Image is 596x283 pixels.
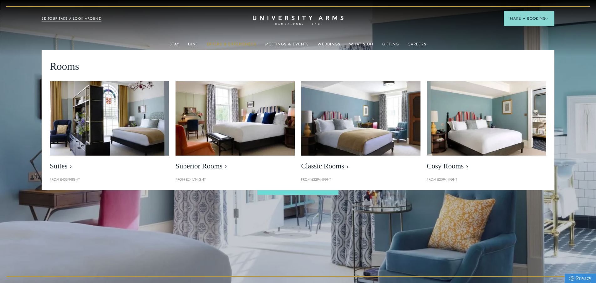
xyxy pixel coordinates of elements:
[50,58,79,75] span: Rooms
[301,81,420,174] a: image-7eccef6fe4fe90343db89eb79f703814c40db8b4-400x250-jpg Classic Rooms
[546,18,548,20] img: Arrow icon
[318,42,340,50] a: Weddings
[50,81,169,174] a: image-21e87f5add22128270780cf7737b92e839d7d65d-400x250-jpg Suites
[176,162,295,171] span: Superior Rooms
[301,81,420,156] img: image-7eccef6fe4fe90343db89eb79f703814c40db8b4-400x250-jpg
[50,81,169,156] img: image-21e87f5add22128270780cf7737b92e839d7d65d-400x250-jpg
[50,177,169,183] p: From £459/night
[349,42,373,50] a: What's On
[301,177,420,183] p: From £229/night
[382,42,399,50] a: Gifting
[427,81,546,156] img: image-0c4e569bfe2498b75de12d7d88bf10a1f5f839d4-400x250-jpg
[427,81,546,174] a: image-0c4e569bfe2498b75de12d7d88bf10a1f5f839d4-400x250-jpg Cosy Rooms
[253,16,344,25] a: Home
[42,16,101,22] a: 3D TOUR:TAKE A LOOK AROUND
[504,11,554,26] button: Make a BookingArrow icon
[207,42,257,50] a: Offers & Experiences
[408,42,426,50] a: Careers
[176,81,295,156] img: image-5bdf0f703dacc765be5ca7f9d527278f30b65e65-400x250-jpg
[265,42,309,50] a: Meetings & Events
[510,16,548,21] span: Make a Booking
[176,177,295,183] p: From £249/night
[427,162,546,171] span: Cosy Rooms
[569,276,574,281] img: Privacy
[565,274,596,283] a: Privacy
[188,42,198,50] a: Dine
[301,162,420,171] span: Classic Rooms
[50,162,169,171] span: Suites
[427,177,546,183] p: From £209/night
[176,81,295,174] a: image-5bdf0f703dacc765be5ca7f9d527278f30b65e65-400x250-jpg Superior Rooms
[170,42,179,50] a: Stay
